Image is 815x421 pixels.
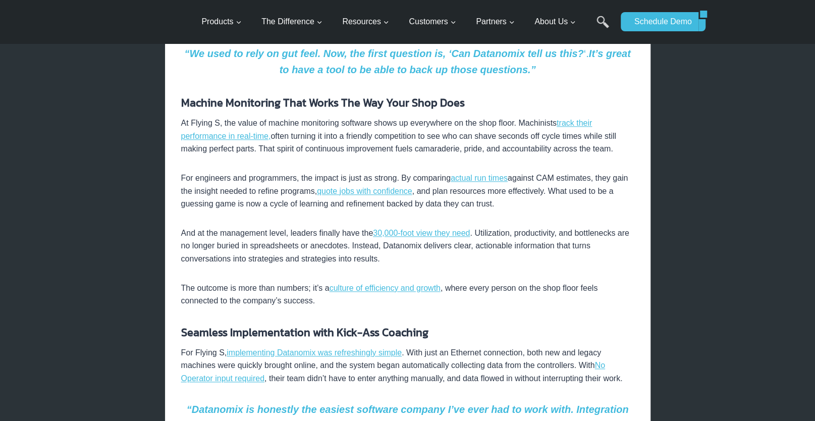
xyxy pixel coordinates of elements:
span: Customers [409,15,456,28]
a: actual run times [451,174,508,182]
strong: Machine Monitoring That Works The Way Your Shop Does [181,94,465,111]
p: ‘. [181,45,634,78]
a: quote jobs with confidence [317,187,412,195]
span: Resources [342,15,389,28]
a: track their performance in real-time, [181,119,592,140]
p: And at the management level, leaders finally have the . Utilization, productivity, and bottleneck... [181,227,634,266]
span: About Us [534,15,576,28]
a: Search [596,16,609,38]
a: Schedule Demo [621,12,698,31]
p: At Flying S, the value of machine monitoring software shows up everywhere on the shop floor. Mach... [181,117,634,155]
strong: It’s great to have a tool to be able to back up those questions.” [280,48,631,75]
span: Partners [476,15,514,28]
nav: Primary Navigation [197,6,616,38]
p: For engineers and programmers, the impact is just as strong. By comparing against CAM estimates, ... [181,172,634,210]
span: Products [201,15,241,28]
strong: Seamless Implementation with Kick-Ass Coaching [181,324,428,341]
strong: “We used to rely on gut feel. Now, the first question is, ‘Can Datanomix tell us this? [184,48,583,59]
a: culture of efficiency and growth [330,284,441,292]
p: The outcome is more than numbers; it’s a , where every person on the shop floor feels connected t... [181,282,634,307]
span: The Difference [261,15,322,28]
a: 30,000-foot view they need [373,229,470,237]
